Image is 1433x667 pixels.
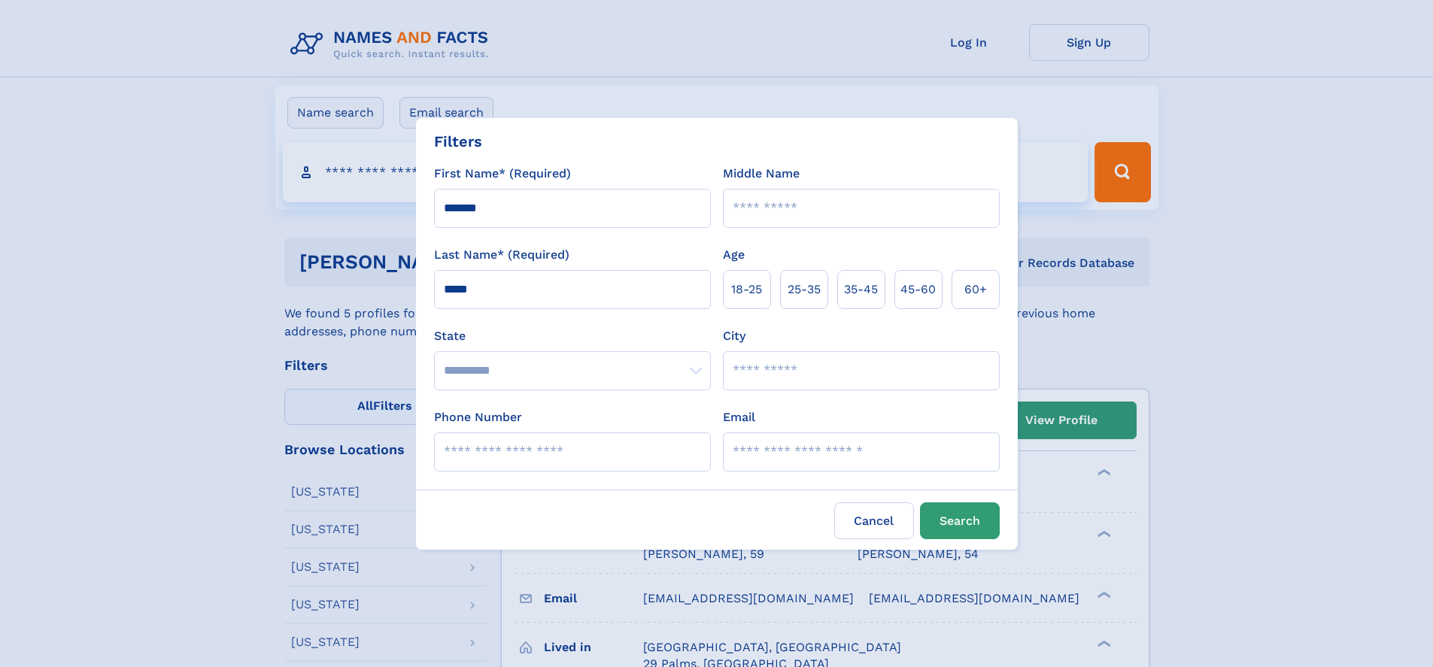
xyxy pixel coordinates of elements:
label: Email [723,408,755,426]
label: Age [723,246,745,264]
span: 35‑45 [844,280,878,299]
label: First Name* (Required) [434,165,571,183]
label: Middle Name [723,165,800,183]
label: State [434,327,711,345]
span: 45‑60 [900,280,936,299]
span: 18‑25 [731,280,762,299]
label: City [723,327,745,345]
div: Filters [434,130,482,153]
button: Search [920,502,1000,539]
label: Phone Number [434,408,522,426]
span: 25‑35 [788,280,821,299]
label: Cancel [834,502,914,539]
span: 60+ [964,280,987,299]
label: Last Name* (Required) [434,246,569,264]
